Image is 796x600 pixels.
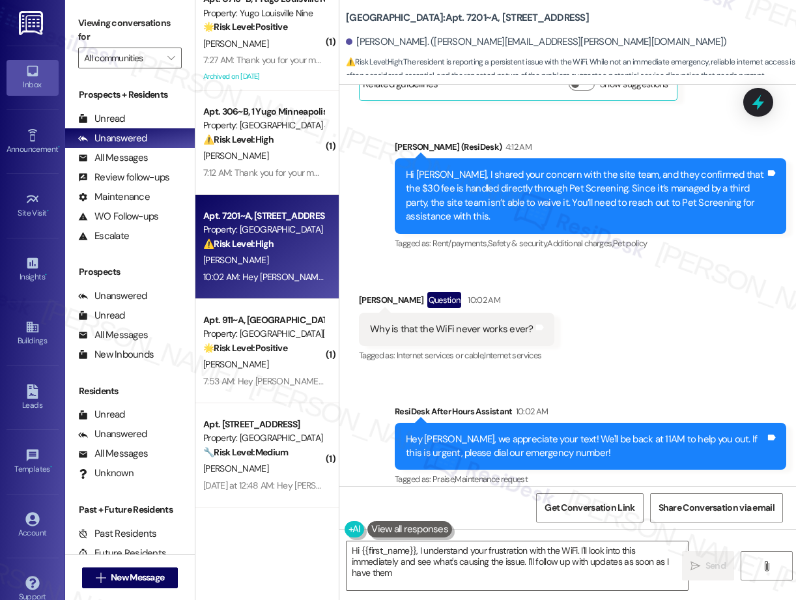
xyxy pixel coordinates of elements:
div: Property: [GEOGRAPHIC_DATA] [203,223,324,236]
div: Unknown [78,466,134,480]
a: Templates • [7,444,59,479]
a: Leads [7,380,59,416]
span: • [47,207,49,216]
div: Property: [GEOGRAPHIC_DATA] [203,431,324,445]
div: Past + Future Residents [65,503,195,517]
strong: 🌟 Risk Level: Positive [203,21,287,33]
div: 4:12 AM [502,140,532,154]
div: Tagged as: [395,470,786,489]
div: 10:02 AM [513,405,548,418]
div: Future Residents [78,547,166,560]
span: Safety & security , [488,238,547,249]
a: Insights • [7,252,59,287]
i:  [690,561,700,571]
span: Send [705,559,726,573]
strong: ⚠️ Risk Level: High [346,57,402,67]
button: Send [682,551,734,580]
i:  [167,53,175,63]
span: Internet services or cable , [397,350,484,361]
div: 7:53 AM: Hey [PERSON_NAME], we appreciate your text! We'll be back at 11AM to help you out. If th... [203,375,752,387]
div: Apt. 306~B, 1 Yugo Minneapolis 412 Lofts [203,105,324,119]
div: Escalate [78,229,129,243]
span: Praise , [433,474,455,485]
div: Unanswered [78,132,147,145]
div: Unanswered [78,427,147,441]
span: Maintenance request [455,474,528,485]
input: All communities [84,48,161,68]
div: WO Follow-ups [78,210,158,223]
div: Prospects [65,265,195,279]
span: • [50,463,52,472]
div: Prospects + Residents [65,88,195,102]
textarea: Hi {{first_name}}, I understand your frustration with the WiFi. I'll look into this immediately a... [347,541,688,590]
div: All Messages [78,151,148,165]
div: All Messages [78,328,148,342]
div: Unread [78,408,125,421]
strong: 🌟 Risk Level: Positive [203,342,287,354]
span: Pet policy [613,238,647,249]
div: [DATE] at 12:48 AM: Hey [PERSON_NAME], we appreciate your text! We'll be back at 11AM to help you... [203,479,792,491]
span: [PERSON_NAME] [203,463,268,474]
div: 10:02 AM: Hey [PERSON_NAME], we appreciate your text! We'll be back at 11AM to help you out. If t... [203,271,758,283]
a: Site Visit • [7,188,59,223]
div: [PERSON_NAME] [359,292,554,313]
div: Unread [78,112,125,126]
div: Hi [PERSON_NAME], I shared your concern with the site team, and they confirmed that the $30 fee i... [406,168,765,224]
div: Past Residents [78,527,157,541]
span: [PERSON_NAME] [203,254,268,266]
span: [PERSON_NAME] [203,38,268,50]
strong: ⚠️ Risk Level: High [203,134,274,145]
a: Account [7,508,59,543]
div: Tagged as: [359,346,554,365]
span: Share Conversation via email [659,501,775,515]
button: Get Conversation Link [536,493,643,522]
div: ResiDesk After Hours Assistant [395,405,786,423]
span: • [58,143,60,152]
div: Property: [GEOGRAPHIC_DATA] 412 Lofts [203,119,324,132]
div: Apt. 911~A, [GEOGRAPHIC_DATA][PERSON_NAME] [203,313,324,327]
div: New Inbounds [78,348,154,362]
img: ResiDesk Logo [19,11,46,35]
div: Property: Yugo Louisville Nine [203,7,324,20]
div: Maintenance [78,190,150,204]
div: Tagged as: [395,234,786,253]
div: Question [427,292,462,308]
b: [GEOGRAPHIC_DATA]: Apt. 7201~A, [STREET_ADDRESS] [346,11,589,25]
div: Archived on [DATE] [202,68,325,85]
div: Unanswered [78,289,147,303]
div: All Messages [78,447,148,461]
span: New Message [111,571,164,584]
div: Why is that the WiFi never works ever? [370,322,533,336]
button: New Message [82,567,178,588]
button: Share Conversation via email [650,493,783,522]
div: Unread [78,309,125,322]
a: Buildings [7,316,59,351]
div: Residents [65,384,195,398]
i:  [761,561,771,571]
strong: ⚠️ Risk Level: High [203,238,274,250]
div: Apt. [STREET_ADDRESS] [203,418,324,431]
div: Apt. 7201~A, [STREET_ADDRESS] [203,209,324,223]
strong: 🔧 Risk Level: Medium [203,446,288,458]
div: 10:02 AM [464,293,500,307]
div: Review follow-ups [78,171,169,184]
label: Show suggestions [600,78,668,91]
div: [PERSON_NAME] (ResiDesk) [395,140,786,158]
span: [PERSON_NAME] [203,150,268,162]
span: : The resident is reporting a persistent issue with the WiFi. While not an immediate emergency, r... [346,55,796,97]
div: Property: [GEOGRAPHIC_DATA][PERSON_NAME] [203,327,324,341]
span: [PERSON_NAME] [203,358,268,370]
i:  [96,573,106,583]
div: Related guidelines [363,78,438,96]
span: Rent/payments , [433,238,488,249]
div: Hey [PERSON_NAME], we appreciate your text! We'll be back at 11AM to help you out. If this is urg... [406,433,765,461]
span: Internet services [484,350,541,361]
a: Inbox [7,60,59,95]
span: Additional charges , [547,238,613,249]
div: [PERSON_NAME]. ([PERSON_NAME][EMAIL_ADDRESS][PERSON_NAME][DOMAIN_NAME]) [346,35,726,49]
label: Viewing conversations for [78,13,182,48]
span: • [45,270,47,279]
span: Get Conversation Link [545,501,634,515]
